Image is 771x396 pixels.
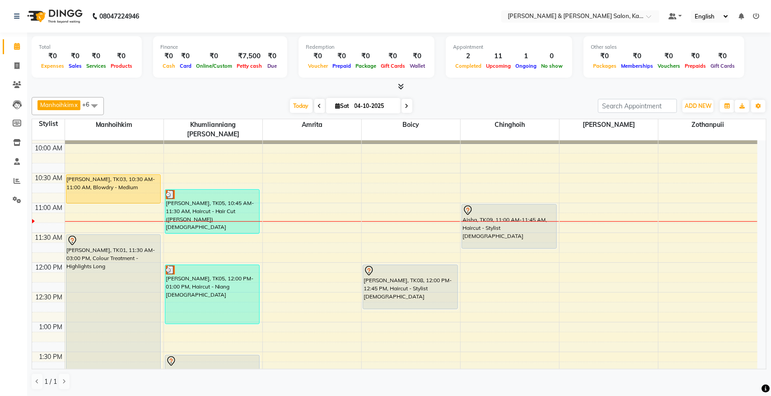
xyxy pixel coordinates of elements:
div: Appointment [453,43,565,51]
span: Prepaids [682,63,708,69]
input: 2025-10-04 [352,99,397,113]
span: Sales [66,63,84,69]
span: Voucher [306,63,330,69]
div: 0 [539,51,565,61]
div: ₹0 [655,51,682,61]
div: ₹0 [178,51,194,61]
span: Completed [453,63,484,69]
span: Card [178,63,194,69]
span: Services [84,63,108,69]
div: ₹0 [306,51,330,61]
span: Wallet [407,63,427,69]
div: 12:30 PM [34,293,65,302]
div: 10:00 AM [33,144,65,153]
span: Today [290,99,313,113]
div: [PERSON_NAME], TK03, 10:30 AM-11:00 AM, Blowdry - Medium [66,175,161,203]
div: ₹0 [108,51,135,61]
div: Aisha, TK09, 11:00 AM-11:45 AM, Haircut - Stylist [DEMOGRAPHIC_DATA] [462,205,556,248]
div: Finance [160,43,280,51]
div: ₹7,500 [234,51,264,61]
span: Prepaid [330,63,353,69]
div: ₹0 [330,51,353,61]
span: [PERSON_NAME] [560,119,658,130]
span: Upcoming [484,63,513,69]
span: ADD NEW [685,102,711,109]
div: ₹0 [353,51,378,61]
span: Package [353,63,378,69]
span: 1 / 1 [44,377,57,387]
div: ₹0 [160,51,178,61]
div: ₹0 [619,51,655,61]
div: 2 [453,51,484,61]
div: ₹0 [194,51,234,61]
span: Products [108,63,135,69]
div: ₹0 [84,51,108,61]
span: Sat [333,102,352,109]
div: 1:00 PM [37,322,65,332]
div: 11 [484,51,513,61]
span: Online/Custom [194,63,234,69]
div: 12:00 PM [34,263,65,272]
span: Gift Cards [708,63,737,69]
input: Search Appointment [598,99,677,113]
div: ₹0 [708,51,737,61]
div: 11:30 AM [33,233,65,242]
div: ₹0 [682,51,708,61]
button: ADD NEW [682,100,714,112]
div: ₹0 [264,51,280,61]
div: 11:00 AM [33,203,65,213]
span: Memberships [619,63,655,69]
div: ₹0 [407,51,427,61]
div: [PERSON_NAME], TK05, 12:00 PM-01:00 PM, Haircut - Niang [DEMOGRAPHIC_DATA] [165,265,260,324]
div: 1 [513,51,539,61]
span: Due [265,63,279,69]
span: Amrita [263,119,361,130]
div: 10:30 AM [33,173,65,183]
div: [PERSON_NAME], TK05, 10:45 AM-11:30 AM, Haircut - Hair Cut ([PERSON_NAME]) [DEMOGRAPHIC_DATA] [165,190,260,233]
div: ₹0 [39,51,66,61]
span: Chinghoih [461,119,559,130]
span: +6 [82,101,96,108]
span: Boicy [362,119,460,130]
span: No show [539,63,565,69]
b: 08047224946 [99,4,139,29]
div: ₹0 [378,51,407,61]
img: logo [23,4,85,29]
a: x [74,101,78,108]
span: Zothanpuii [659,119,757,130]
div: 1:30 PM [37,352,65,362]
div: Other sales [591,43,737,51]
div: Total [39,43,135,51]
span: Expenses [39,63,66,69]
span: Vouchers [655,63,682,69]
div: Stylist [32,119,65,129]
span: Gift Cards [378,63,407,69]
span: Manhoihkim [65,119,164,130]
div: [PERSON_NAME], TK08, 12:00 PM-12:45 PM, Haircut - Stylist [DEMOGRAPHIC_DATA] [363,265,458,309]
span: Manhoihkim [40,101,74,108]
div: ₹0 [591,51,619,61]
span: Ongoing [513,63,539,69]
span: Packages [591,63,619,69]
span: Petty cash [234,63,264,69]
span: Khumlianniang [PERSON_NAME] [164,119,262,140]
span: Cash [160,63,178,69]
div: ₹0 [66,51,84,61]
div: Redemption [306,43,427,51]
